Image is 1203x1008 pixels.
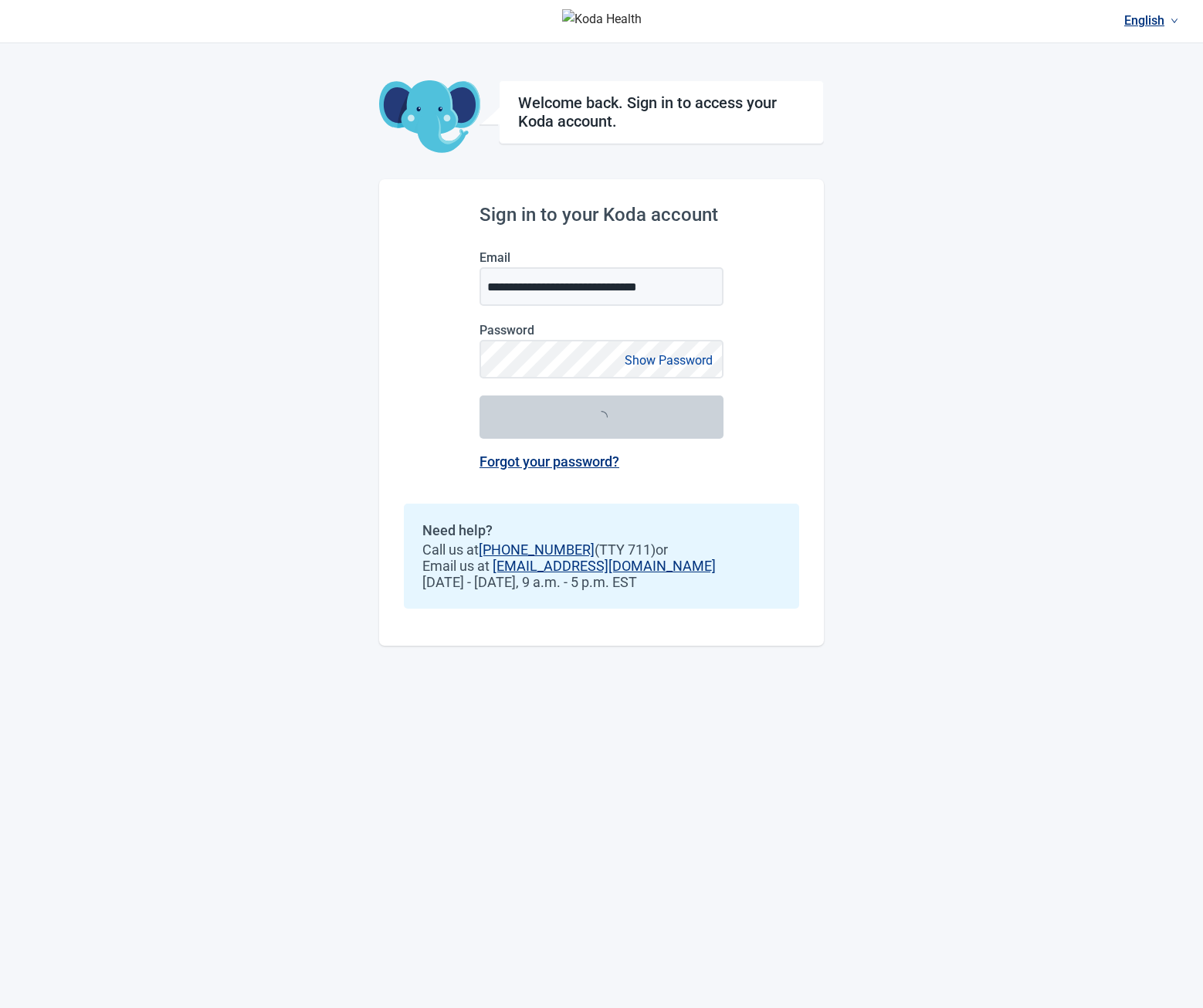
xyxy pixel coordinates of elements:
button: Show Password [620,350,717,371]
a: [EMAIL_ADDRESS][DOMAIN_NAME] [493,558,716,574]
main: Main content [379,43,824,646]
img: Koda Elephant [379,80,480,154]
h2: Need help? [422,522,781,538]
label: Email [480,250,723,265]
img: Koda Health [562,9,642,34]
a: Forgot your password? [480,453,619,470]
a: Current language: English [1118,8,1184,33]
span: [DATE] - [DATE], 9 a.m. - 5 p.m. EST [422,574,781,590]
span: down [1171,17,1178,25]
span: Email us at [422,558,781,574]
a: [PHONE_NUMBER] [479,541,595,558]
h2: Sign in to your Koda account [480,204,723,226]
label: Password [480,323,723,338]
span: loading [595,411,608,423]
span: Call us at (TTY 711) or [422,541,781,558]
h1: Welcome back. Sign in to access your Koda account. [518,93,805,131]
